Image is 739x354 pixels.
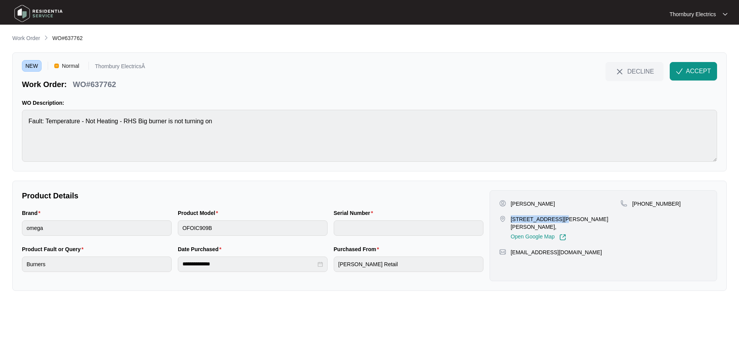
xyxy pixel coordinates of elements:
input: Date Purchased [182,260,316,268]
img: close-Icon [615,67,624,76]
p: [STREET_ADDRESS][PERSON_NAME][PERSON_NAME], [511,215,621,231]
label: Product Model [178,209,221,217]
button: close-IconDECLINE [605,62,664,81]
img: Link-External [559,234,566,241]
img: map-pin [499,215,506,222]
input: Serial Number [334,220,483,236]
input: Brand [22,220,172,236]
span: Normal [59,60,82,72]
p: Thornbury ElectricsÂ [95,64,145,72]
a: Open Google Map [511,234,566,241]
p: [EMAIL_ADDRESS][DOMAIN_NAME] [511,248,602,256]
span: WO#637762 [52,35,83,41]
img: map-pin [620,200,627,207]
input: Product Fault or Query [22,257,172,272]
input: Product Model [178,220,328,236]
img: map-pin [499,248,506,255]
p: Product Details [22,190,483,201]
img: dropdown arrow [723,12,727,16]
p: WO Description: [22,99,717,107]
label: Serial Number [334,209,376,217]
label: Brand [22,209,43,217]
p: WO#637762 [73,79,116,90]
p: [PERSON_NAME] [511,200,555,208]
p: Work Order: [22,79,67,90]
label: Product Fault or Query [22,245,87,253]
img: chevron-right [43,35,49,41]
p: Work Order [12,34,40,42]
img: Vercel Logo [54,64,59,68]
button: check-IconACCEPT [670,62,717,81]
a: Work Order [11,34,42,43]
span: NEW [22,60,42,72]
p: Thornbury Electrics [669,10,716,18]
label: Date Purchased [178,245,224,253]
span: DECLINE [627,67,654,75]
input: Purchased From [334,257,483,272]
label: Purchased From [334,245,382,253]
p: [PHONE_NUMBER] [632,200,680,208]
span: ACCEPT [686,67,711,76]
img: residentia service logo [12,2,65,25]
img: check-Icon [676,68,683,75]
textarea: Fault: Temperature - Not Heating - RHS Big burner is not turning on [22,110,717,162]
img: user-pin [499,200,506,207]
